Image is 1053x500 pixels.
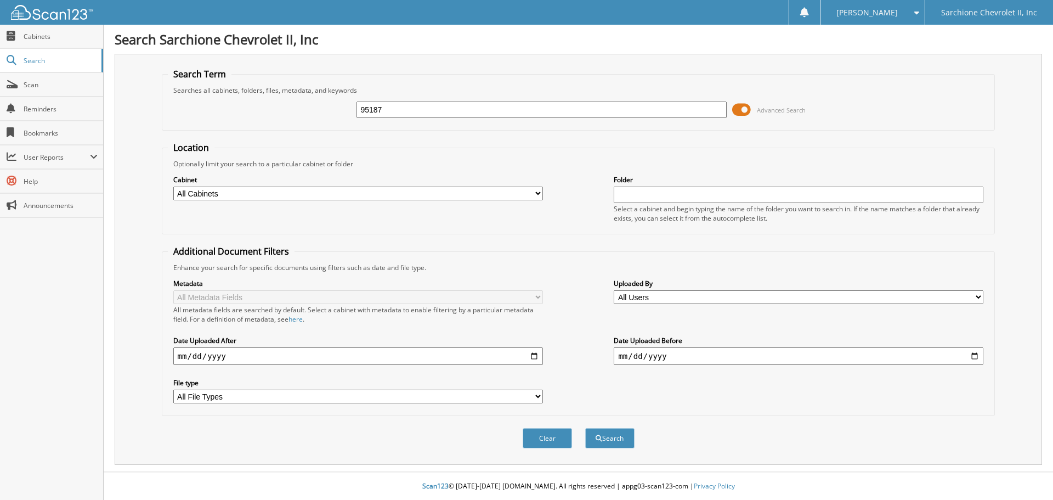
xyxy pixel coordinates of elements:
span: Help [24,177,98,186]
label: File type [173,378,543,387]
iframe: Chat Widget [998,447,1053,500]
label: Date Uploaded Before [614,336,983,345]
span: User Reports [24,153,90,162]
div: Optionally limit your search to a particular cabinet or folder [168,159,989,168]
input: start [173,347,543,365]
h1: Search Sarchione Chevrolet II, Inc [115,30,1042,48]
button: Search [585,428,635,448]
button: Clear [523,428,572,448]
legend: Additional Document Filters [168,245,295,257]
label: Date Uploaded After [173,336,543,345]
label: Uploaded By [614,279,983,288]
legend: Search Term [168,68,231,80]
input: end [614,347,983,365]
div: All metadata fields are searched by default. Select a cabinet with metadata to enable filtering b... [173,305,543,324]
span: Scan [24,80,98,89]
div: Searches all cabinets, folders, files, metadata, and keywords [168,86,989,95]
label: Cabinet [173,175,543,184]
div: Select a cabinet and begin typing the name of the folder you want to search in. If the name match... [614,204,983,223]
a: here [288,314,303,324]
img: scan123-logo-white.svg [11,5,93,20]
span: Announcements [24,201,98,210]
span: [PERSON_NAME] [836,9,898,16]
span: Bookmarks [24,128,98,138]
label: Metadata [173,279,543,288]
span: Cabinets [24,32,98,41]
span: Scan123 [422,481,449,491]
span: Sarchione Chevrolet II, Inc [941,9,1037,16]
label: Folder [614,175,983,184]
span: Advanced Search [757,106,806,114]
div: © [DATE]-[DATE] [DOMAIN_NAME]. All rights reserved | appg03-scan123-com | [104,473,1053,500]
legend: Location [168,142,214,154]
span: Search [24,56,96,65]
a: Privacy Policy [694,481,735,491]
span: Reminders [24,104,98,114]
div: Enhance your search for specific documents using filters such as date and file type. [168,263,989,272]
